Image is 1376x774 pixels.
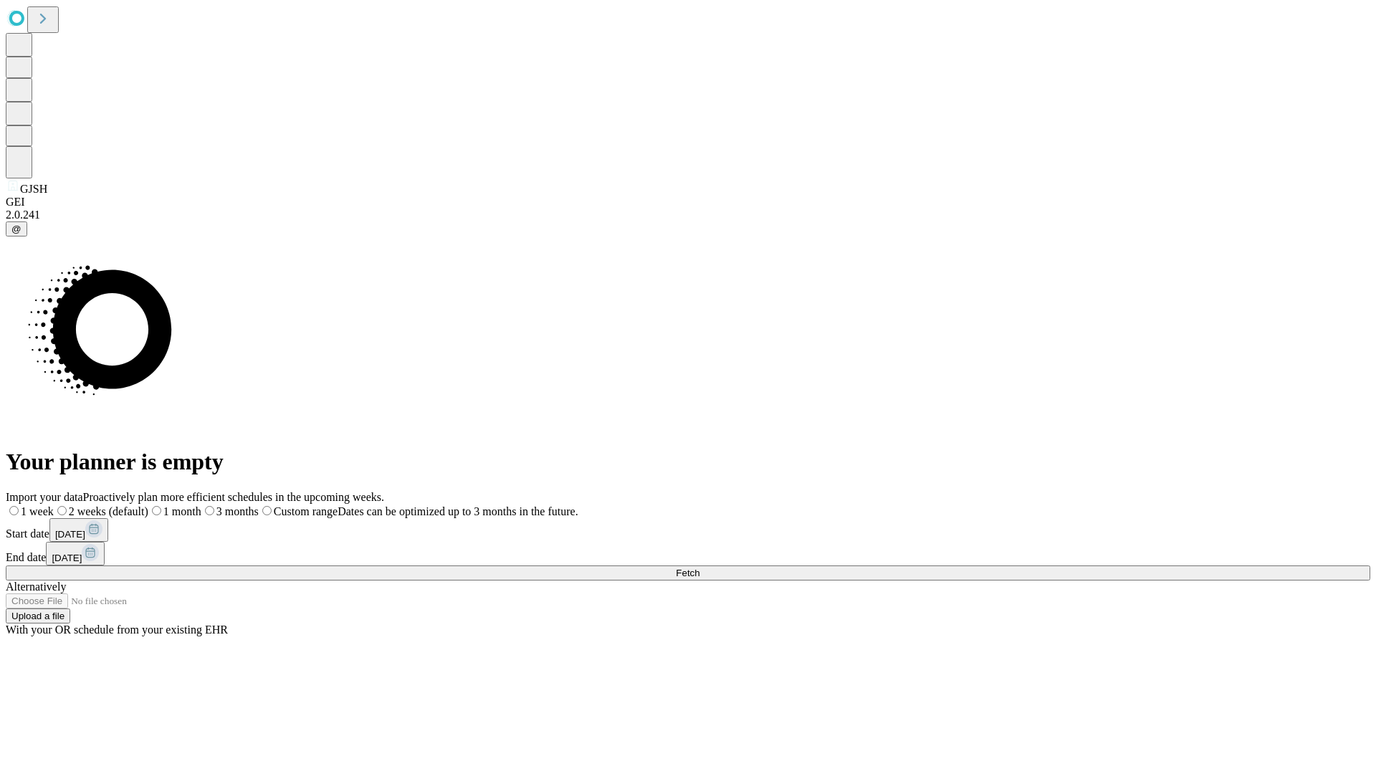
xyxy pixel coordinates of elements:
span: [DATE] [55,529,85,540]
span: GJSH [20,183,47,195]
span: [DATE] [52,553,82,563]
button: [DATE] [46,542,105,565]
span: 1 month [163,505,201,517]
div: GEI [6,196,1370,209]
button: Upload a file [6,608,70,623]
h1: Your planner is empty [6,449,1370,475]
span: 2 weeks (default) [69,505,148,517]
span: Custom range [274,505,338,517]
div: End date [6,542,1370,565]
span: Proactively plan more efficient schedules in the upcoming weeks. [83,491,384,503]
button: Fetch [6,565,1370,580]
div: 2.0.241 [6,209,1370,221]
span: @ [11,224,21,234]
span: Fetch [676,568,699,578]
input: 1 week [9,506,19,515]
button: @ [6,221,27,236]
span: With your OR schedule from your existing EHR [6,623,228,636]
input: 1 month [152,506,161,515]
input: Custom rangeDates can be optimized up to 3 months in the future. [262,506,272,515]
span: 1 week [21,505,54,517]
span: Dates can be optimized up to 3 months in the future. [338,505,578,517]
span: Alternatively [6,580,66,593]
input: 2 weeks (default) [57,506,67,515]
span: 3 months [216,505,259,517]
input: 3 months [205,506,214,515]
div: Start date [6,518,1370,542]
button: [DATE] [49,518,108,542]
span: Import your data [6,491,83,503]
